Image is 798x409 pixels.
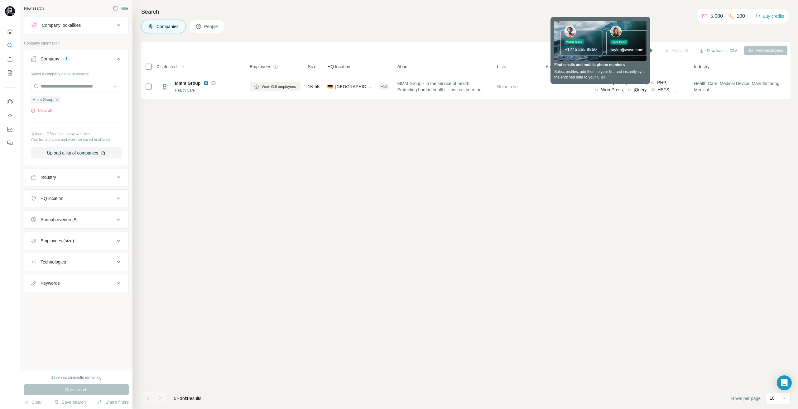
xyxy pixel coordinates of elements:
button: Enrich CSV [5,54,15,65]
div: Open Intercom Messenger [777,375,792,390]
span: Priority Hints, [601,79,627,86]
button: Upload a list of companies [31,147,122,159]
span: Health Care, Medical Device, Manufacturing, Medical [694,80,786,93]
button: Clear [24,399,42,405]
span: 1 [186,396,189,401]
img: Logo of Mmm Group [160,82,170,92]
div: Company [41,56,59,62]
div: HQ location [41,195,63,202]
span: Lists [497,64,506,70]
span: HSTS, [657,87,670,93]
button: Employees (size) [24,233,128,248]
p: 100 [737,12,745,20]
span: 1 - 1 [174,396,182,401]
div: Company lookalikes [42,22,81,28]
button: View 318 employees [250,82,300,91]
p: Company information [24,40,129,46]
span: HQ location [327,64,350,70]
div: + 12 [378,84,390,89]
span: People [204,23,219,30]
button: Industry [24,170,128,185]
span: Annual revenue [546,64,576,70]
div: Select a company name or website [31,69,122,77]
span: [GEOGRAPHIC_DATA], [GEOGRAPHIC_DATA] [335,83,376,90]
span: 1K-5K [308,83,320,90]
button: Share filters [98,399,129,405]
p: 10 [770,395,775,401]
div: 1 [63,56,70,62]
button: HQ location [24,191,128,206]
button: Feedback [5,137,15,149]
button: Annual revenue ($) [24,212,128,227]
div: Annual revenue ($) [41,216,78,223]
img: LinkedIn logo [204,81,209,86]
p: Upload a CSV of company websites. [31,131,122,137]
span: Employees [250,64,271,70]
div: Keywords [41,280,60,286]
span: of [182,396,186,401]
button: Download as CSV [695,46,741,55]
span: jQuery, [634,87,647,93]
p: Your list is private and won't be saved or shared. [31,137,122,142]
span: Technologies [594,64,620,70]
button: Save search [54,399,86,405]
span: MMM Group - In the service of health. Protecting human health – this has been our number one goal... [397,80,489,93]
span: 0 selected [157,64,177,70]
span: 🇩🇪 [327,83,333,90]
button: Dashboard [5,124,15,135]
button: Company1 [24,51,128,69]
div: New search [24,6,44,11]
span: WordPress, [601,87,624,93]
button: My lists [5,67,15,78]
span: RSS, [637,79,647,86]
div: Industry [41,174,56,180]
img: Avatar [5,6,15,16]
div: 1999 search results remaining [51,375,102,380]
span: Not in a list [497,84,518,89]
span: Rows per page [731,395,761,402]
button: Keywords [24,276,128,291]
button: Technologies [24,254,128,269]
button: Use Surfe API [5,110,15,121]
div: Employees (size) [41,238,74,244]
button: Company lookalikes [24,18,128,33]
span: PHP, [657,79,667,86]
span: About [397,64,409,70]
button: Clear all [31,108,52,113]
span: results [174,396,201,401]
span: Mmm Group [175,80,200,86]
span: Industry [694,64,709,70]
span: Mmm Group [32,97,53,102]
h4: Search [141,7,791,16]
button: Quick start [5,26,15,37]
button: Use Surfe on LinkedIn [5,96,15,107]
span: Size [308,64,316,70]
div: Technologies [41,259,66,265]
button: Buy credits [755,12,784,21]
div: Health Care [175,88,242,93]
span: View 318 employees [262,84,296,89]
p: 5,000 [710,12,723,20]
span: - [546,84,547,89]
span: Companies [156,23,179,30]
button: Hide [108,4,132,13]
button: Search [5,40,15,51]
